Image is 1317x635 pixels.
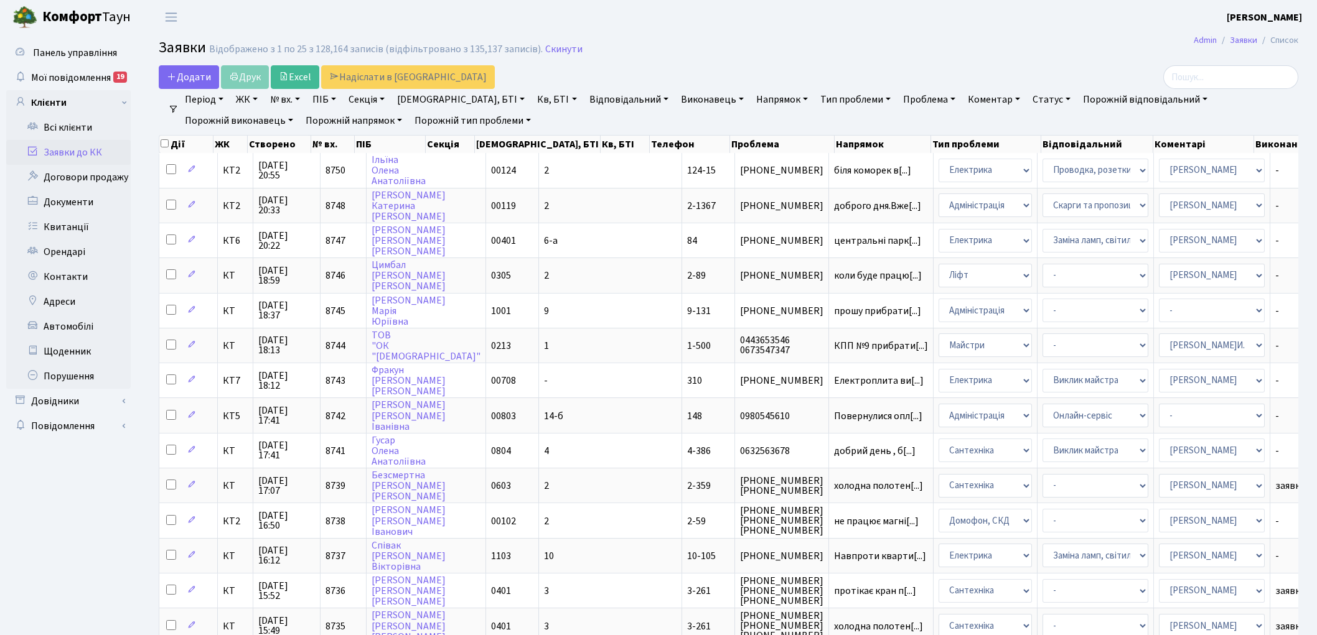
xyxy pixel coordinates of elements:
[834,234,921,248] span: центральні парк[...]
[223,411,248,421] span: КТ5
[740,335,823,355] span: 0443653546 0673547347
[167,70,211,84] span: Додати
[6,264,131,289] a: Контакти
[1227,11,1302,24] b: [PERSON_NAME]
[740,446,823,456] span: 0632563678
[491,199,516,213] span: 00119
[687,374,702,387] span: 310
[326,409,345,423] span: 8742
[687,444,711,458] span: 4-386
[372,363,446,398] a: Фракун[PERSON_NAME][PERSON_NAME]
[223,201,248,211] span: КТ2
[834,164,911,177] span: біля коморек в[...]
[326,339,345,353] span: 8744
[258,231,315,251] span: [DATE] 20:22
[6,239,131,264] a: Орендарі
[835,136,931,153] th: Напрямок
[740,576,823,606] span: [PHONE_NUMBER] [PHONE_NUMBER] [PHONE_NUMBER]
[6,314,131,339] a: Автомобілі
[258,581,315,601] span: [DATE] 15:52
[307,89,341,110] a: ПІБ
[31,71,111,85] span: Мої повідомлення
[740,411,823,421] span: 0980545610
[223,165,248,175] span: КТ2
[1163,65,1298,89] input: Пошук...
[740,476,823,496] span: [PHONE_NUMBER] [PHONE_NUMBER]
[372,153,426,188] a: ІльїнаОленаАнатоліївна
[326,234,345,248] span: 8747
[584,89,673,110] a: Відповідальний
[544,164,549,177] span: 2
[544,269,549,282] span: 2
[6,364,131,389] a: Порушення
[213,136,248,153] th: ЖК
[6,165,131,190] a: Договори продажу
[258,476,315,496] span: [DATE] 17:07
[740,271,823,280] span: [PHONE_NUMBER]
[544,234,558,248] span: 6-а
[491,514,516,528] span: 00102
[740,236,823,246] span: [PHONE_NUMBER]
[159,65,219,89] a: Додати
[834,479,923,493] span: холодна полотен[...]
[491,584,511,598] span: 0401
[326,619,345,633] span: 8735
[258,511,315,531] span: [DATE] 16:50
[6,389,131,414] a: Довідники
[223,306,248,316] span: КТ
[545,44,583,55] a: Скинути
[1028,89,1076,110] a: Статус
[223,621,248,631] span: КТ
[834,339,928,353] span: КПП №9 прибрати[...]
[740,506,823,535] span: [PHONE_NUMBER] [PHONE_NUMBER] [PHONE_NUMBER]
[6,190,131,215] a: Документи
[248,136,311,153] th: Створено
[223,341,248,351] span: КТ
[372,468,446,503] a: Безсмертна[PERSON_NAME][PERSON_NAME]
[209,44,543,55] div: Відображено з 1 по 25 з 128,164 записів (відфільтровано з 135,137 записів).
[676,89,749,110] a: Виконавець
[355,136,426,153] th: ПІБ
[258,406,315,425] span: [DATE] 17:41
[113,72,127,83] div: 19
[410,110,536,131] a: Порожній тип проблеми
[326,584,345,598] span: 8736
[687,549,716,563] span: 10-105
[311,136,355,153] th: № вх.
[344,89,390,110] a: Секція
[740,376,823,386] span: [PHONE_NUMBER]
[6,40,131,65] a: Панель управління
[491,479,511,493] span: 0603
[223,516,248,526] span: КТ2
[834,409,922,423] span: Повернулися опл[...]
[544,199,549,213] span: 2
[326,479,345,493] span: 8739
[6,339,131,364] a: Щоденник
[544,549,554,563] span: 10
[687,269,706,282] span: 2-89
[544,444,549,458] span: 4
[740,551,823,561] span: [PHONE_NUMBER]
[544,514,549,528] span: 2
[6,115,131,140] a: Всі клієнти
[42,7,131,28] span: Таун
[730,136,835,153] th: Проблема
[372,328,480,363] a: ТОВ"ОК"[DEMOGRAPHIC_DATA]"
[834,374,924,387] span: Електроплита ви[...]
[544,304,549,318] span: 9
[963,89,1025,110] a: Коментар
[544,409,563,423] span: 14-б
[223,586,248,596] span: КТ
[271,65,319,89] a: Excel
[180,110,298,131] a: Порожній виконавець
[258,371,315,391] span: [DATE] 18:12
[258,545,315,565] span: [DATE] 16:12
[258,195,315,215] span: [DATE] 20:33
[372,188,446,223] a: [PERSON_NAME]Катерина[PERSON_NAME]
[372,573,446,608] a: [PERSON_NAME][PERSON_NAME][PERSON_NAME]
[159,37,206,58] span: Заявки
[687,234,697,248] span: 84
[1227,10,1302,25] a: [PERSON_NAME]
[156,7,187,27] button: Переключити навігацію
[258,266,315,285] span: [DATE] 18:59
